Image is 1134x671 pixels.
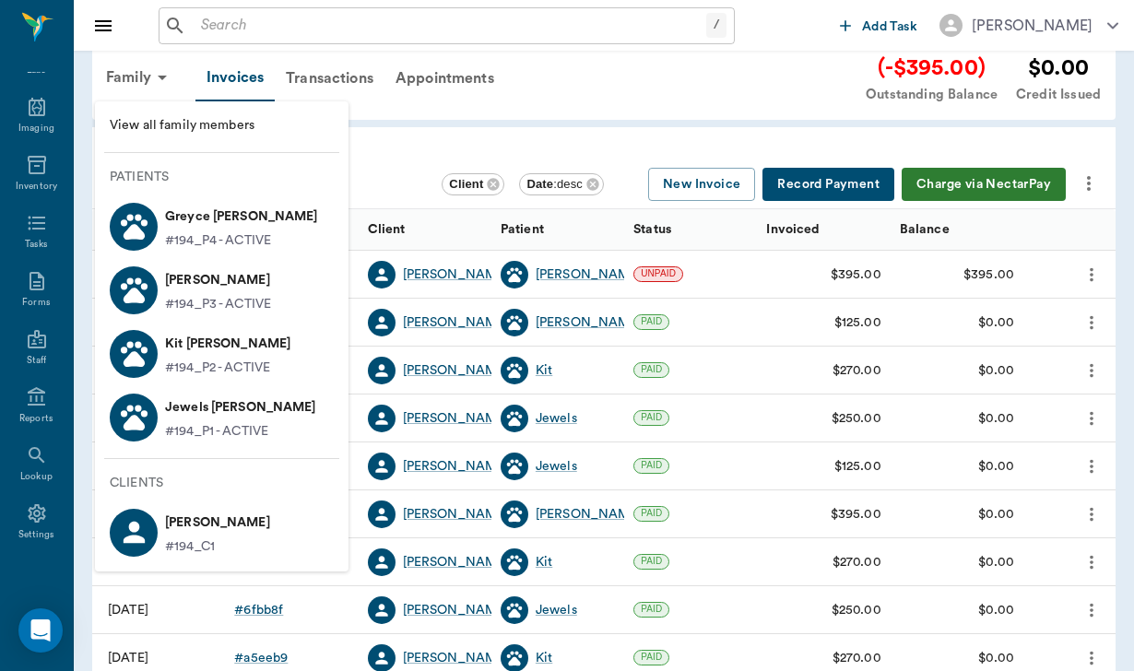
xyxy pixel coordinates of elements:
a: [PERSON_NAME]#194_C1 [95,500,348,564]
div: Open Intercom Messenger [18,608,63,653]
a: Kit [PERSON_NAME]#194_P2 - ACTIVE [95,322,348,385]
a: [PERSON_NAME]#194_P3 - ACTIVE [95,258,348,322]
p: Greyce [PERSON_NAME] [165,202,318,231]
p: [PERSON_NAME] [165,265,271,295]
span: View all family members [110,116,334,135]
p: Jewels [PERSON_NAME] [165,393,316,422]
a: Jewels [PERSON_NAME]#194_P1 - ACTIVE [95,385,348,449]
p: #194_C1 [165,537,270,557]
p: #194_P3 - ACTIVE [165,295,271,314]
p: Kit [PERSON_NAME] [165,329,290,359]
p: #194_P1 - ACTIVE [165,422,268,441]
p: #194_P4 - ACTIVE [165,231,271,251]
a: View all family members [95,109,348,143]
p: Clients [110,474,348,493]
p: Patients [110,168,348,187]
a: Greyce [PERSON_NAME]#194_P4 - ACTIVE [95,194,348,258]
p: [PERSON_NAME] [165,508,270,537]
p: #194_P2 - ACTIVE [165,359,270,378]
